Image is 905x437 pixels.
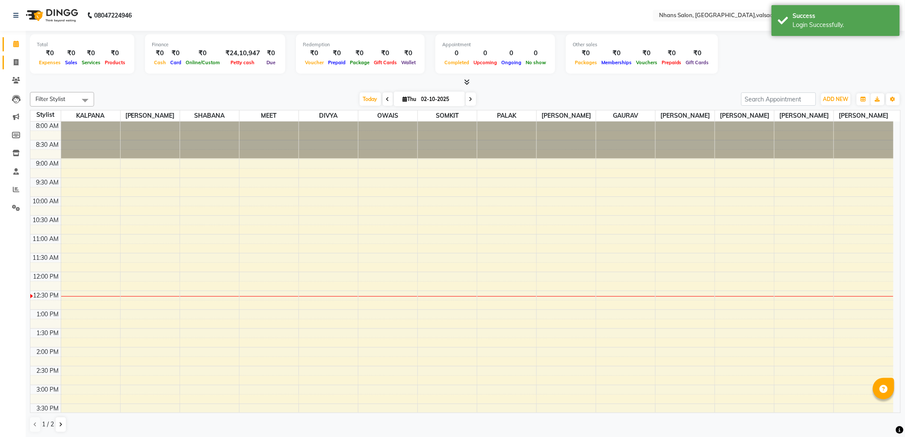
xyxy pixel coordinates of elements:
[103,59,127,65] span: Products
[523,48,548,58] div: 0
[821,93,851,105] button: ADD NEW
[477,110,536,121] span: PALAK
[418,110,477,121] span: SOMKIT
[599,59,634,65] span: Memberships
[180,110,239,121] span: SHABANA
[35,385,61,394] div: 3:00 PM
[793,21,893,30] div: Login Successfully.
[264,59,278,65] span: Due
[499,48,523,58] div: 0
[94,3,132,27] b: 08047224946
[35,140,61,149] div: 8:30 AM
[684,48,711,58] div: ₹0
[35,178,61,187] div: 9:30 AM
[471,48,499,58] div: 0
[348,48,372,58] div: ₹0
[326,48,348,58] div: ₹0
[372,59,399,65] span: Gift Cards
[358,110,417,121] span: OWAIS
[775,110,834,121] span: [PERSON_NAME]
[399,48,418,58] div: ₹0
[360,92,381,106] span: Today
[121,110,180,121] span: [PERSON_NAME]
[596,110,655,121] span: GAURAV
[31,216,61,225] div: 10:30 AM
[715,110,774,121] span: [PERSON_NAME]
[30,110,61,119] div: Stylist
[31,235,61,244] div: 11:00 AM
[299,110,358,121] span: DIVYA
[419,93,461,106] input: 2025-10-02
[42,420,54,429] span: 1 / 2
[22,3,80,27] img: logo
[80,48,103,58] div: ₹0
[741,92,816,106] input: Search Appointment
[229,59,257,65] span: Petty cash
[399,59,418,65] span: Wallet
[471,59,499,65] span: Upcoming
[63,48,80,58] div: ₹0
[37,41,127,48] div: Total
[823,96,849,102] span: ADD NEW
[31,197,61,206] div: 10:00 AM
[63,59,80,65] span: Sales
[573,48,599,58] div: ₹0
[523,59,548,65] span: No show
[35,404,61,413] div: 3:30 PM
[372,48,399,58] div: ₹0
[793,12,893,21] div: Success
[303,59,326,65] span: Voucher
[168,48,183,58] div: ₹0
[442,41,548,48] div: Appointment
[656,110,715,121] span: [PERSON_NAME]
[660,48,684,58] div: ₹0
[573,41,711,48] div: Other sales
[35,159,61,168] div: 9:00 AM
[35,348,61,357] div: 2:00 PM
[103,48,127,58] div: ₹0
[35,310,61,319] div: 1:00 PM
[660,59,684,65] span: Prepaids
[442,59,471,65] span: Completed
[152,48,168,58] div: ₹0
[183,48,222,58] div: ₹0
[401,96,419,102] span: Thu
[326,59,348,65] span: Prepaid
[537,110,596,121] span: [PERSON_NAME]
[37,48,63,58] div: ₹0
[168,59,183,65] span: Card
[35,122,61,131] div: 8:00 AM
[303,41,418,48] div: Redemption
[684,59,711,65] span: Gift Cards
[152,59,168,65] span: Cash
[634,59,660,65] span: Vouchers
[32,291,61,300] div: 12:30 PM
[61,110,120,121] span: KALPANA
[303,48,326,58] div: ₹0
[499,59,523,65] span: Ongoing
[35,95,65,102] span: Filter Stylist
[263,48,278,58] div: ₹0
[348,59,372,65] span: Package
[834,110,893,121] span: [PERSON_NAME]
[634,48,660,58] div: ₹0
[35,366,61,375] div: 2:30 PM
[152,41,278,48] div: Finance
[31,253,61,262] div: 11:30 AM
[183,59,222,65] span: Online/Custom
[573,59,599,65] span: Packages
[240,110,299,121] span: MEET
[32,272,61,281] div: 12:00 PM
[80,59,103,65] span: Services
[222,48,263,58] div: ₹24,10,947
[37,59,63,65] span: Expenses
[442,48,471,58] div: 0
[35,329,61,338] div: 1:30 PM
[599,48,634,58] div: ₹0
